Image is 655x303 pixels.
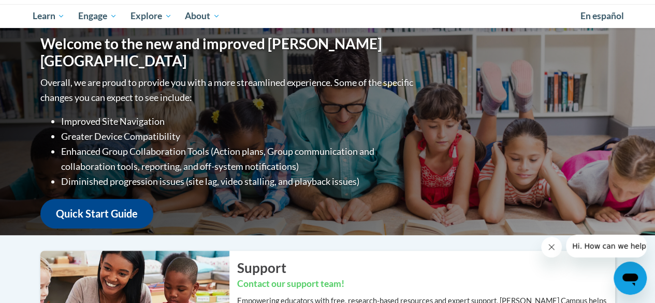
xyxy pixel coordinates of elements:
li: Greater Device Compatibility [61,129,416,144]
a: Explore [124,4,179,28]
li: Enhanced Group Collaboration Tools (Action plans, Group communication and collaboration tools, re... [61,144,416,174]
span: Hi. How can we help? [6,7,84,16]
a: En español [574,5,631,27]
span: En español [580,10,624,21]
p: Overall, we are proud to provide you with a more streamlined experience. Some of the specific cha... [40,75,416,105]
li: Improved Site Navigation [61,114,416,129]
span: About [185,10,220,22]
h1: Welcome to the new and improved [PERSON_NAME][GEOGRAPHIC_DATA] [40,35,416,70]
iframe: Button to launch messaging window [614,262,647,295]
span: Explore [130,10,172,22]
a: About [178,4,227,28]
a: Learn [26,4,72,28]
span: Learn [32,10,65,22]
iframe: Close message [541,237,562,257]
a: Quick Start Guide [40,199,153,228]
iframe: Message from company [566,235,647,257]
li: Diminished progression issues (site lag, video stalling, and playback issues) [61,174,416,189]
h3: Contact our support team! [237,278,615,291]
a: Engage [71,4,124,28]
h2: Support [237,258,615,277]
div: Main menu [25,4,631,28]
span: Engage [78,10,117,22]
